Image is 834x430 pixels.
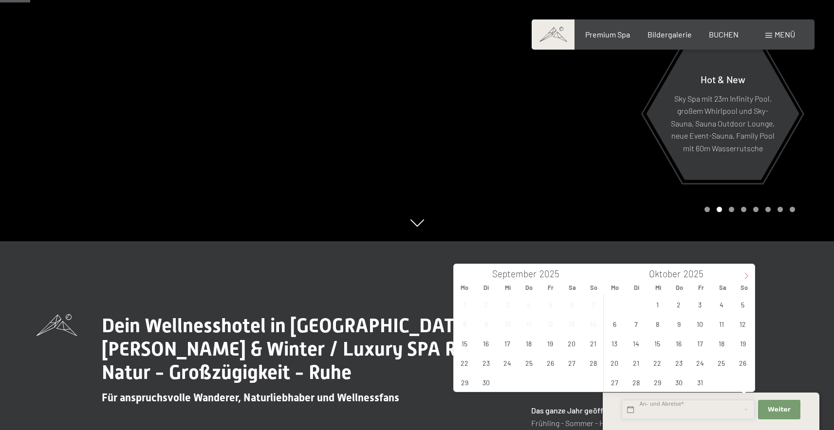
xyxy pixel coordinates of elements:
[455,295,474,314] span: September 1, 2025
[768,405,791,414] span: Weiter
[778,207,783,212] div: Carousel Page 7
[584,353,603,372] span: September 28, 2025
[477,295,496,314] span: September 2, 2025
[690,295,709,314] span: Oktober 3, 2025
[712,314,731,333] span: Oktober 11, 2025
[477,373,496,392] span: September 30, 2025
[454,285,475,291] span: Mo
[648,334,667,353] span: Oktober 15, 2025
[627,334,646,353] span: Oktober 14, 2025
[690,334,709,353] span: Oktober 17, 2025
[712,334,731,353] span: Oktober 18, 2025
[583,285,604,291] span: So
[627,314,646,333] span: Oktober 7, 2025
[627,353,646,372] span: Oktober 21, 2025
[562,334,581,353] span: September 20, 2025
[562,295,581,314] span: September 6, 2025
[741,207,746,212] div: Carousel Page 4
[649,269,681,279] span: Oktober
[690,314,709,333] span: Oktober 10, 2025
[605,373,624,392] span: Oktober 27, 2025
[712,285,733,291] span: Sa
[477,353,496,372] span: September 23, 2025
[562,353,581,372] span: September 27, 2025
[492,269,537,279] span: September
[690,285,712,291] span: Fr
[455,353,474,372] span: September 22, 2025
[669,314,688,333] span: Oktober 9, 2025
[701,207,795,212] div: Carousel Pagination
[733,295,752,314] span: Oktober 5, 2025
[648,285,669,291] span: Mi
[519,285,540,291] span: Do
[729,207,734,212] div: Carousel Page 3
[669,295,688,314] span: Oktober 2, 2025
[627,373,646,392] span: Oktober 28, 2025
[648,30,692,39] a: Bildergalerie
[690,353,709,372] span: Oktober 24, 2025
[669,285,690,291] span: Do
[712,353,731,372] span: Oktober 25, 2025
[102,392,399,404] span: Für anspruchsvolle Wanderer, Naturliebhaber und Wellnessfans
[498,334,517,353] span: September 17, 2025
[605,353,624,372] span: Oktober 20, 2025
[648,314,667,333] span: Oktober 8, 2025
[626,285,647,291] span: Di
[701,73,745,85] span: Hot & New
[704,207,710,212] div: Carousel Page 1
[102,314,515,384] span: Dein Wellnesshotel in [GEOGRAPHIC_DATA] / [PERSON_NAME] & Winter / Luxury SPA Resort - Natur - Gr...
[605,314,624,333] span: Oktober 6, 2025
[584,314,603,333] span: September 14, 2025
[455,373,474,392] span: September 29, 2025
[541,295,560,314] span: September 5, 2025
[669,334,688,353] span: Oktober 16, 2025
[477,334,496,353] span: September 16, 2025
[790,207,795,212] div: Carousel Page 8
[531,406,729,415] strong: Das ganze Jahr geöffnet – und jeden Moment ein Erlebnis!
[648,373,667,392] span: Oktober 29, 2025
[562,314,581,333] span: September 13, 2025
[717,207,722,212] div: Carousel Page 2 (Current Slide)
[681,268,713,279] input: Year
[648,353,667,372] span: Oktober 22, 2025
[498,314,517,333] span: September 10, 2025
[646,47,800,180] a: Hot & New Sky Spa mit 23m Infinity Pool, großem Whirlpool und Sky-Sauna, Sauna Outdoor Lounge, ne...
[733,353,752,372] span: Oktober 26, 2025
[758,400,800,420] button: Weiter
[753,207,759,212] div: Carousel Page 5
[712,295,731,314] span: Oktober 4, 2025
[519,314,538,333] span: September 11, 2025
[498,353,517,372] span: September 24, 2025
[497,285,519,291] span: Mi
[670,92,776,154] p: Sky Spa mit 23m Infinity Pool, großem Whirlpool und Sky-Sauna, Sauna Outdoor Lounge, neue Event-S...
[540,285,561,291] span: Fr
[541,314,560,333] span: September 12, 2025
[765,207,771,212] div: Carousel Page 6
[669,353,688,372] span: Oktober 23, 2025
[690,373,709,392] span: Oktober 31, 2025
[584,334,603,353] span: September 21, 2025
[775,30,795,39] span: Menü
[604,285,626,291] span: Mo
[605,334,624,353] span: Oktober 13, 2025
[733,285,755,291] span: So
[584,295,603,314] span: September 7, 2025
[733,314,752,333] span: Oktober 12, 2025
[519,334,538,353] span: September 18, 2025
[648,295,667,314] span: Oktober 1, 2025
[733,334,752,353] span: Oktober 19, 2025
[669,373,688,392] span: Oktober 30, 2025
[541,334,560,353] span: September 19, 2025
[709,30,739,39] a: BUCHEN
[537,268,569,279] input: Year
[455,334,474,353] span: September 15, 2025
[541,353,560,372] span: September 26, 2025
[455,314,474,333] span: September 8, 2025
[498,295,517,314] span: September 3, 2025
[519,353,538,372] span: September 25, 2025
[561,285,583,291] span: Sa
[477,314,496,333] span: September 9, 2025
[585,30,630,39] a: Premium Spa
